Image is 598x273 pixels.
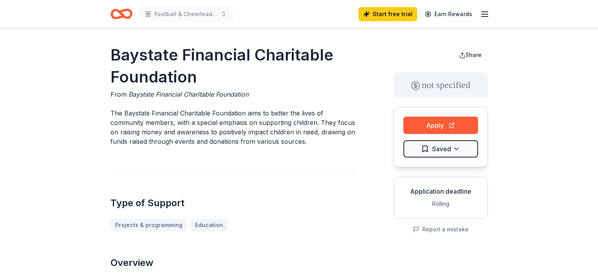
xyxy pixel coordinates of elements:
[110,44,356,88] h1: Baystate Financial Charitable Foundation
[400,199,481,209] div: Rolling
[420,7,477,21] a: Earn Rewards
[403,140,478,158] button: Saved
[110,197,356,209] h2: Type of Support
[129,90,248,98] span: Baystate Financial Charitable Foundation
[400,187,481,196] div: Application deadline
[110,257,356,269] h2: Overview
[110,90,356,99] div: From
[466,51,482,58] span: Share
[432,144,451,154] span: Saved
[110,219,187,231] a: Projects & programming
[453,47,488,63] button: Share
[413,225,469,234] button: Report a mistake
[403,117,478,134] button: Apply
[190,219,228,231] a: Education
[359,7,417,21] a: Start free trial
[394,72,488,97] div: not specified
[155,9,217,19] span: Football & Cheerleading Fundraiser
[110,5,132,23] a: Home
[139,6,233,22] button: Football & Cheerleading Fundraiser
[110,108,356,146] p: The Baystate Financial Charitable Foundation aims to better the lives of community members, with ...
